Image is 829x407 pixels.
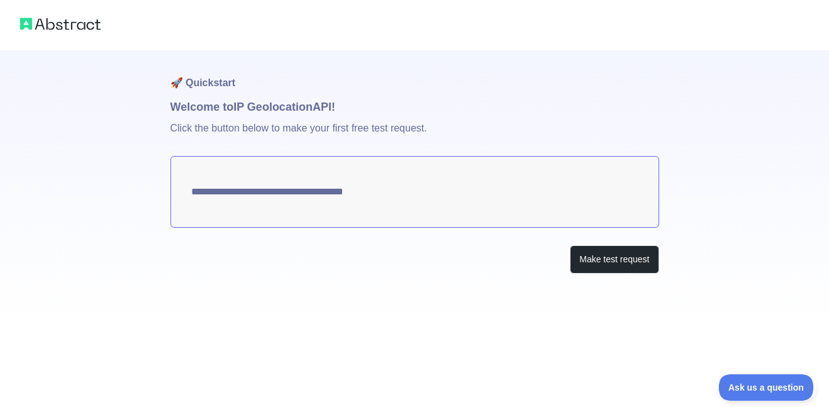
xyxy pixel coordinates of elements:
[170,50,659,98] h1: 🚀 Quickstart
[20,15,101,33] img: Abstract logo
[719,374,816,401] iframe: Toggle Customer Support
[570,245,659,274] button: Make test request
[170,116,659,156] p: Click the button below to make your first free test request.
[170,98,659,116] h1: Welcome to IP Geolocation API!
